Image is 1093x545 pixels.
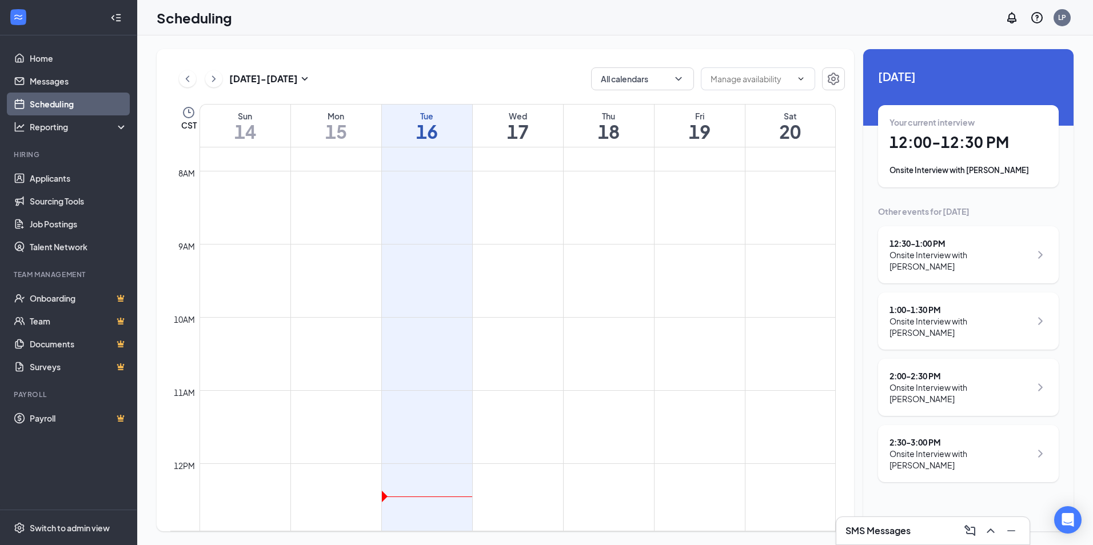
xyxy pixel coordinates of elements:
[171,459,197,472] div: 12pm
[984,524,998,538] svg: ChevronUp
[200,110,290,122] div: Sun
[1004,524,1018,538] svg: Minimize
[157,8,232,27] h1: Scheduling
[171,386,197,399] div: 11am
[889,117,1047,128] div: Your current interview
[14,522,25,534] svg: Settings
[564,105,654,147] a: September 18, 2025
[30,332,127,355] a: DocumentsCrown
[889,315,1031,338] div: Onsite Interview with [PERSON_NAME]
[889,370,1031,382] div: 2:00 - 2:30 PM
[1034,447,1047,460] svg: ChevronRight
[200,105,290,147] a: September 14, 2025
[1054,506,1082,534] div: Open Intercom Messenger
[14,121,25,133] svg: Analysis
[889,249,1031,272] div: Onsite Interview with [PERSON_NAME]
[745,105,836,147] a: September 20, 2025
[14,270,125,279] div: Team Management
[878,206,1059,217] div: Other events for [DATE]
[564,110,654,122] div: Thu
[179,70,196,87] button: ChevronLeft
[1005,11,1019,25] svg: Notifications
[30,190,127,213] a: Sourcing Tools
[655,110,745,122] div: Fri
[745,110,836,122] div: Sat
[1030,11,1044,25] svg: QuestionInfo
[655,122,745,141] h1: 19
[889,133,1047,152] h1: 12:00 - 12:30 PM
[591,67,694,90] button: All calendarsChevronDown
[711,73,792,85] input: Manage availability
[889,238,1031,249] div: 12:30 - 1:00 PM
[182,106,196,119] svg: Clock
[30,407,127,430] a: PayrollCrown
[208,72,220,86] svg: ChevronRight
[961,522,979,540] button: ComposeMessage
[182,72,193,86] svg: ChevronLeft
[889,304,1031,315] div: 1:00 - 1:30 PM
[982,522,1000,540] button: ChevronUp
[845,524,911,537] h3: SMS Messages
[30,167,127,190] a: Applicants
[1058,13,1066,22] div: LP
[200,122,290,141] h1: 14
[473,105,563,147] a: September 17, 2025
[30,310,127,332] a: TeamCrown
[30,121,128,133] div: Reporting
[878,67,1059,85] span: [DATE]
[110,12,122,23] svg: Collapse
[382,122,472,141] h1: 16
[796,74,805,83] svg: ChevronDown
[13,11,24,23] svg: WorkstreamLogo
[889,165,1047,176] div: Onsite Interview with [PERSON_NAME]
[229,73,298,85] h3: [DATE] - [DATE]
[14,150,125,159] div: Hiring
[30,47,127,70] a: Home
[382,105,472,147] a: September 16, 2025
[30,287,127,310] a: OnboardingCrown
[1034,248,1047,262] svg: ChevronRight
[14,390,125,399] div: Payroll
[291,110,381,122] div: Mon
[30,70,127,93] a: Messages
[30,93,127,115] a: Scheduling
[382,110,472,122] div: Tue
[205,70,222,87] button: ChevronRight
[745,122,836,141] h1: 20
[889,436,1031,448] div: 2:30 - 3:00 PM
[889,448,1031,471] div: Onsite Interview with [PERSON_NAME]
[291,105,381,147] a: September 15, 2025
[1034,314,1047,328] svg: ChevronRight
[1034,380,1047,394] svg: ChevronRight
[30,235,127,258] a: Talent Network
[963,524,977,538] svg: ComposeMessage
[176,167,197,179] div: 8am
[473,122,563,141] h1: 17
[291,122,381,141] h1: 15
[889,382,1031,404] div: Onsite Interview with [PERSON_NAME]
[655,105,745,147] a: September 19, 2025
[30,213,127,235] a: Job Postings
[673,73,684,85] svg: ChevronDown
[176,240,197,253] div: 9am
[181,119,197,131] span: CST
[564,122,654,141] h1: 18
[171,313,197,326] div: 10am
[30,355,127,378] a: SurveysCrown
[30,522,110,534] div: Switch to admin view
[298,72,312,86] svg: SmallChevronDown
[827,72,840,86] svg: Settings
[1002,522,1020,540] button: Minimize
[822,67,845,90] button: Settings
[473,110,563,122] div: Wed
